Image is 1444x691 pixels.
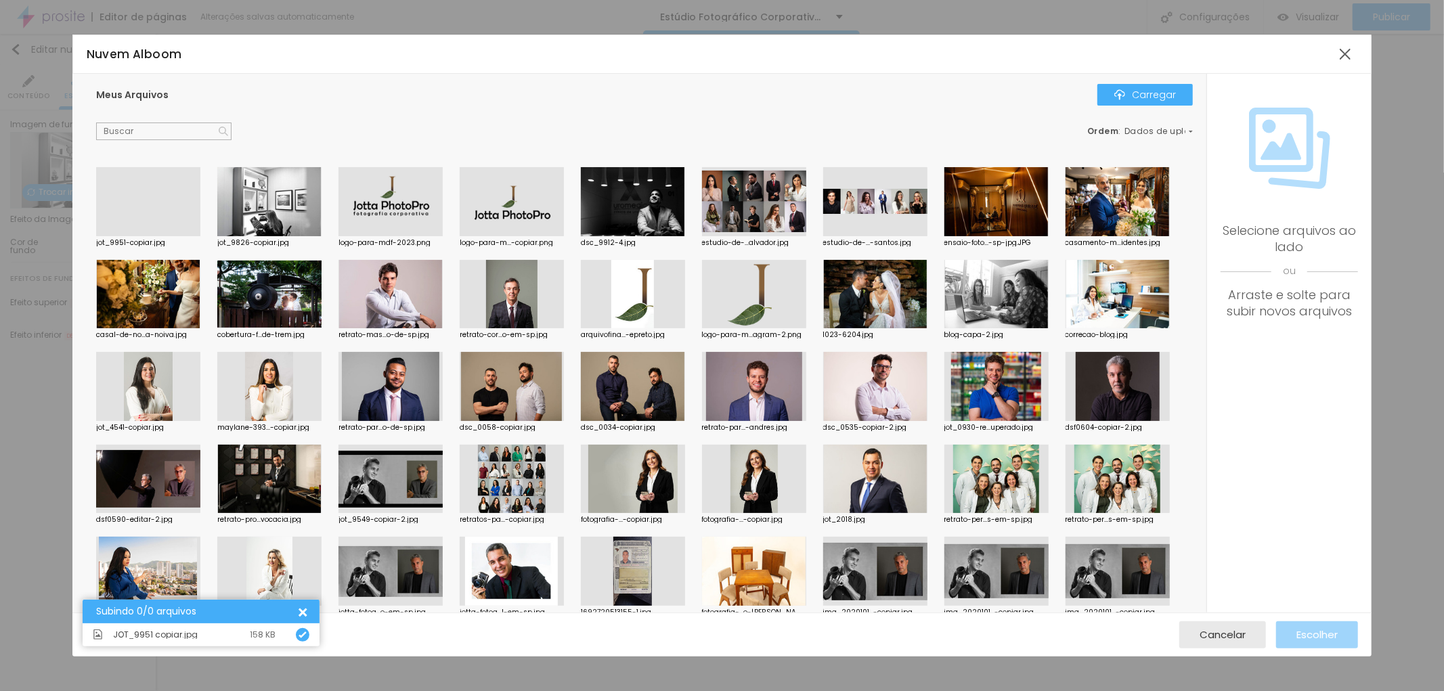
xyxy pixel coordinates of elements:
[1066,238,1161,248] font: casamento-m...identes.jpg
[1249,108,1330,189] img: Ícone
[460,330,548,340] font: retrato-cor...o-em-sp.jpg
[1283,264,1296,277] font: ou
[338,422,425,432] font: retrato-par...o-de-sp.jpg
[581,238,636,248] font: dsc_9912-4.jpg
[217,330,305,340] font: cobertura-f...de-trem.jpg
[219,127,228,136] img: Ícone
[96,330,187,340] font: casal-de-no...a-noiva.jpg
[823,238,912,248] font: estudio-de-...-santos.jpg
[96,238,165,248] font: jot_9951-copiar.jpg
[702,514,783,525] font: fotografia-...-copiar.jpg
[460,238,553,248] font: logo-para-m...-copiar.png
[96,422,164,432] font: jot_4541-copiar.jpg
[217,238,289,248] font: jot_9826-copiar.jpg
[581,422,655,432] font: dsc_0034-copiar.jpg
[96,88,169,102] font: Meus Arquivos
[460,422,535,432] font: dsc_0058-copiar.jpg
[944,330,1004,340] font: blog-capa-2.jpg
[581,514,662,525] font: fotografia-...-copiar.jpg
[702,422,788,432] font: retrato-par...-andres.jpg
[702,330,802,340] font: logo-para-m...agram-2.png
[1223,222,1356,255] font: Selecione arquivos ao lado
[1276,621,1358,648] button: Escolher
[338,238,431,248] font: logo-para-mdf-2023.png
[581,330,665,340] font: arquivofina...-epreto.jpg
[460,514,544,525] font: retratos-pa...-copiar.jpg
[1066,422,1143,432] font: dsf0604-copiar-2.jpg
[299,631,307,639] img: Ícone
[1179,621,1266,648] button: Cancelar
[1132,88,1176,102] font: Carregar
[944,422,1034,432] font: jot_0930-re...uperado.jpg
[1097,84,1193,106] button: ÍconeCarregar
[1066,514,1154,525] font: retrato-per...s-em-sp.jpg
[217,422,309,432] font: maylane-393...-copiar.jpg
[113,629,198,640] font: JOT_9951 copiar.jpg
[1066,330,1129,340] font: correcao-blog.jpg
[96,122,232,140] input: Buscar
[87,46,182,62] font: Nuvem Alboom
[1200,627,1246,642] font: Cancelar
[96,604,196,618] font: Subindo 0/0 arquivos
[1227,286,1352,319] font: Arraste e solte para subir novos arquivos
[1087,125,1119,137] font: Ordem
[823,422,907,432] font: dsc_0535-copiar-2.jpg
[217,514,301,525] font: retrato-pro...vocacia.jpg
[1296,627,1338,642] font: Escolher
[1114,89,1125,100] img: Ícone
[250,629,276,640] font: 158 KB
[944,514,1033,525] font: retrato-per...s-em-sp.jpg
[823,330,874,340] font: 1023-6204.jpg
[702,238,789,248] font: estudio-de-...alvador.jpg
[96,514,173,525] font: dsf0590-editar-2.jpg
[944,238,1032,248] font: ensaio-foto...-sp-jpg.JPG
[338,330,429,340] font: retrato-mas...o-de-sp.jpg
[823,514,866,525] font: jot_2018.jpg
[338,514,418,525] font: jot_9549-copiar-2.jpg
[1118,125,1121,137] font: :
[1124,125,1203,137] font: Dados de upload
[93,629,103,640] img: Ícone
